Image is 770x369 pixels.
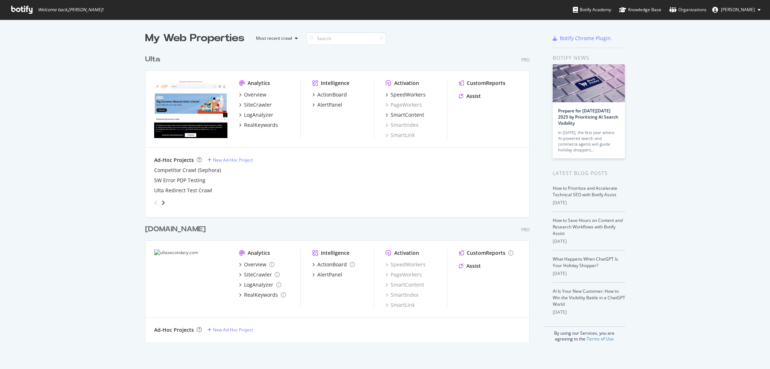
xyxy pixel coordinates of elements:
div: Pro [521,227,530,233]
div: SiteCrawler [244,101,272,108]
a: Assist [459,93,481,100]
a: RealKeywords [239,291,286,299]
a: Botify Chrome Plugin [553,35,611,42]
a: Overview [239,91,266,98]
a: SpeedWorkers [386,261,426,268]
a: SiteCrawler [239,101,272,108]
a: Ulta [145,54,163,65]
div: Latest Blog Posts [553,169,625,177]
a: Terms of Use [587,336,614,342]
a: How to Prioritize and Accelerate Technical SEO with Botify Assist [553,185,617,198]
a: Overview [239,261,274,268]
div: RealKeywords [244,121,278,129]
div: Botify Academy [573,6,611,13]
a: SmartIndex [386,121,418,129]
div: LogAnalyzer [244,281,273,288]
div: [DOMAIN_NAME] [145,224,206,235]
div: Ad-Hoc Projects [154,326,194,334]
div: Assist [466,262,481,270]
span: Welcome back, [PERSON_NAME] ! [38,7,103,13]
div: SpeedWorkers [391,91,426,98]
a: SmartContent [386,281,424,288]
button: Most recent crawl [250,33,301,44]
span: Dan Sgammato [721,7,755,13]
div: Analytics [248,80,270,87]
div: AlertPanel [317,271,342,278]
input: Search [306,32,386,45]
div: [DATE] [553,238,625,245]
div: Knowledge Base [619,6,661,13]
div: Overview [244,91,266,98]
a: RealKeywords [239,121,278,129]
div: [DATE] [553,270,625,277]
div: Intelligence [321,249,349,257]
div: ActionBoard [317,91,347,98]
a: New Ad-Hoc Project [208,157,253,163]
a: New Ad-Hoc Project [208,327,253,333]
a: SiteCrawler [239,271,280,278]
div: AlertPanel [317,101,342,108]
div: Activation [394,249,419,257]
a: LogAnalyzer [239,111,273,119]
a: PageWorkers [386,271,422,278]
a: Ulta Redirect Test Crawl [154,187,212,194]
a: SW Error PDP Testing [154,177,205,184]
a: SmartLink [386,132,415,139]
a: CustomReports [459,80,505,87]
div: Pro [521,57,530,63]
a: Assist [459,262,481,270]
div: Intelligence [321,80,349,87]
a: [DOMAIN_NAME] [145,224,209,235]
img: ultasecondary.com [154,249,227,309]
div: Ulta [145,54,160,65]
div: My Web Properties [145,31,244,46]
img: www.ulta.com [154,80,227,138]
a: SmartLink [386,301,415,309]
img: Prepare for Black Friday 2025 by Prioritizing AI Search Visibility [553,64,625,102]
div: CustomReports [467,249,505,257]
div: Ad-Hoc Projects [154,156,194,164]
div: ActionBoard [317,261,347,268]
a: AlertPanel [312,101,342,108]
div: angle-right [161,199,166,206]
div: Analytics [248,249,270,257]
div: Most recent crawl [256,36,292,40]
div: Competitor Crawl (Sephora) [154,167,221,174]
div: In [DATE], the first year where AI-powered search and commerce agents will guide holiday shoppers… [558,130,619,153]
div: LogAnalyzer [244,111,273,119]
div: Activation [394,80,419,87]
div: RealKeywords [244,291,278,299]
a: SmartContent [386,111,424,119]
div: By using our Services, you are agreeing to the [544,326,625,342]
div: New Ad-Hoc Project [213,327,253,333]
div: Overview [244,261,266,268]
div: Botify Chrome Plugin [560,35,611,42]
div: SmartContent [391,111,424,119]
a: SpeedWorkers [386,91,426,98]
a: How to Save Hours on Content and Research Workflows with Botify Assist [553,217,623,236]
a: What Happens When ChatGPT Is Your Holiday Shopper? [553,256,618,269]
div: New Ad-Hoc Project [213,157,253,163]
a: SmartIndex [386,291,418,299]
div: grid [145,46,535,342]
a: PageWorkers [386,101,422,108]
div: SiteCrawler [244,271,272,278]
a: AlertPanel [312,271,342,278]
a: Prepare for [DATE][DATE] 2025 by Prioritizing AI Search Visibility [558,108,618,126]
div: CustomReports [467,80,505,87]
a: CustomReports [459,249,513,257]
div: Assist [466,93,481,100]
a: LogAnalyzer [239,281,281,288]
div: [DATE] [553,309,625,316]
button: [PERSON_NAME] [706,4,766,16]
